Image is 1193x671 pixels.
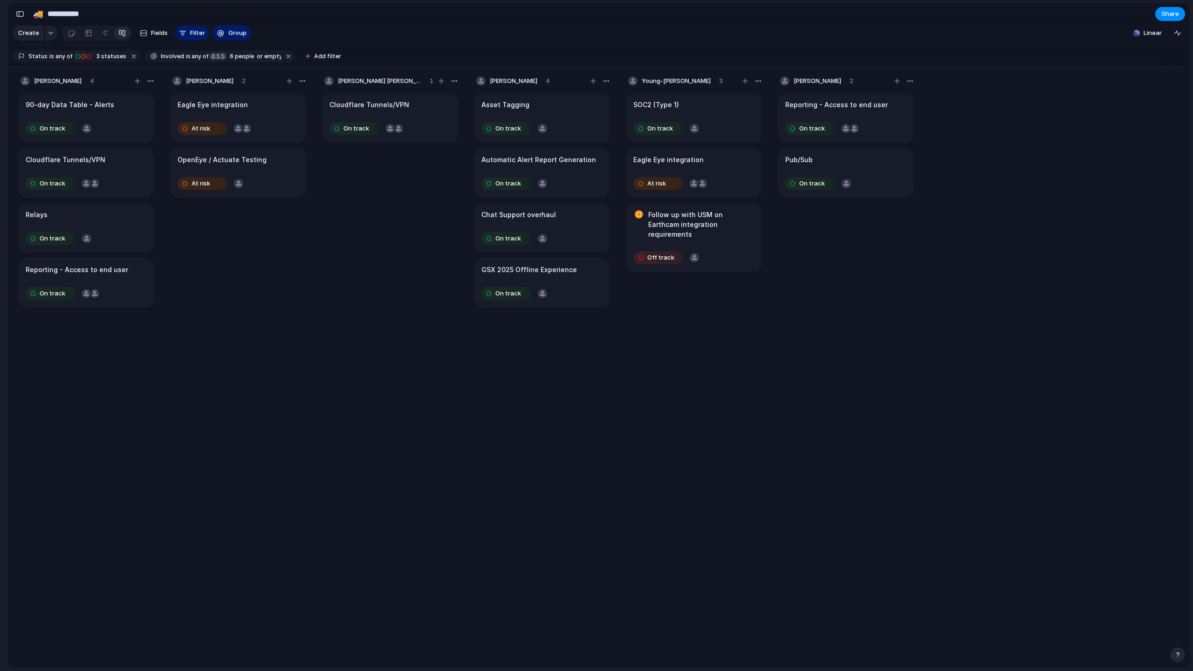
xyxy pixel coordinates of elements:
span: On track [40,124,65,133]
span: [PERSON_NAME] [34,76,82,86]
div: 🚚 [33,7,43,20]
div: Cloudflare Tunnels/VPNOn track [322,93,459,143]
span: Share [1161,9,1179,19]
span: At risk [192,179,210,188]
button: On track [479,286,533,301]
span: On track [495,234,521,243]
span: 4 [546,76,550,86]
button: Group [213,26,251,41]
button: On track [631,121,685,136]
h1: Reporting - Access to end user [26,265,128,275]
h1: Relays [26,210,48,220]
span: 4 [90,76,94,86]
span: [PERSON_NAME] [794,76,841,86]
div: 90-day Data Table - AlertsOn track [18,93,155,143]
button: Fields [136,26,171,41]
span: At risk [647,179,666,188]
button: On track [23,121,77,136]
div: Follow up with USM on Earthcam integration requirementsOff track [625,203,762,272]
button: On track [479,176,533,191]
span: Add filter [314,52,341,61]
span: 3 [94,53,101,60]
h1: Automatic Alert Report Generation [481,155,596,165]
span: 2 [850,76,853,86]
div: Asset TaggingOn track [473,93,610,143]
span: 1 [430,76,433,86]
span: or empty [255,52,281,61]
div: Reporting - Access to end userOn track [18,258,155,308]
span: Group [228,28,247,38]
span: statuses [94,52,126,61]
h1: Eagle Eye integration [178,100,248,110]
div: Eagle Eye integrationAt risk [170,93,307,143]
span: Linear [1144,28,1162,38]
span: At risk [192,124,210,133]
span: any of [191,52,209,61]
button: Create [13,26,44,41]
span: is [49,52,54,61]
div: Pub/SubOn track [777,148,914,198]
span: Off track [647,253,674,262]
h1: Follow up with USM on Earthcam integration requirements [648,210,754,239]
div: GSX 2025 Offline ExperienceOn track [473,258,610,308]
span: On track [343,124,369,133]
span: people [227,52,254,61]
span: any of [54,52,72,61]
button: At risk [631,176,685,191]
div: Chat Support overhaulOn track [473,203,610,253]
span: On track [495,179,521,188]
button: On track [479,231,533,246]
button: Filter [175,26,209,41]
h1: SOC2 (Type 1) [633,100,679,110]
span: [PERSON_NAME] [490,76,537,86]
button: Share [1155,7,1185,21]
button: On track [783,176,837,191]
span: On track [495,124,521,133]
button: Add filter [300,50,347,63]
h1: Cloudflare Tunnels/VPN [329,100,409,110]
button: On track [479,121,533,136]
div: RelaysOn track [18,203,155,253]
span: 3 [719,76,723,86]
button: isany of [48,51,74,62]
h1: 90-day Data Table - Alerts [26,100,114,110]
button: isany of [184,51,211,62]
span: [PERSON_NAME] [186,76,233,86]
button: 🚚 [31,7,46,21]
button: Linear [1130,26,1166,40]
span: 6 [227,53,235,60]
span: On track [40,289,65,298]
div: OpenEye / Actuate TestingAt risk [170,148,307,198]
span: On track [40,234,65,243]
span: On track [647,124,673,133]
button: On track [23,231,77,246]
div: SOC2 (Type 1)On track [625,93,762,143]
div: Reporting - Access to end userOn track [777,93,914,143]
button: Off track [631,250,685,265]
span: On track [799,124,825,133]
button: On track [23,176,77,191]
span: Filter [190,28,205,38]
span: Young-[PERSON_NAME] [642,76,711,86]
h1: GSX 2025 Offline Experience [481,265,577,275]
button: At risk [175,176,229,191]
h1: Eagle Eye integration [633,155,704,165]
span: Involved [161,52,184,61]
h1: Cloudflare Tunnels/VPN [26,155,105,165]
button: 3 statuses [73,51,128,62]
h1: Asset Tagging [481,100,529,110]
h1: Pub/Sub [785,155,813,165]
span: Fields [151,28,168,38]
button: On track [327,121,381,136]
div: Automatic Alert Report GenerationOn track [473,148,610,198]
button: At risk [175,121,229,136]
h1: Reporting - Access to end user [785,100,888,110]
button: 6 peopleor empty [209,51,283,62]
span: [PERSON_NAME] [PERSON_NAME] [338,76,421,86]
span: Create [18,28,39,38]
span: 2 [242,76,246,86]
span: On track [495,289,521,298]
span: On track [799,179,825,188]
div: Eagle Eye integrationAt risk [625,148,762,198]
h1: Chat Support overhaul [481,210,556,220]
